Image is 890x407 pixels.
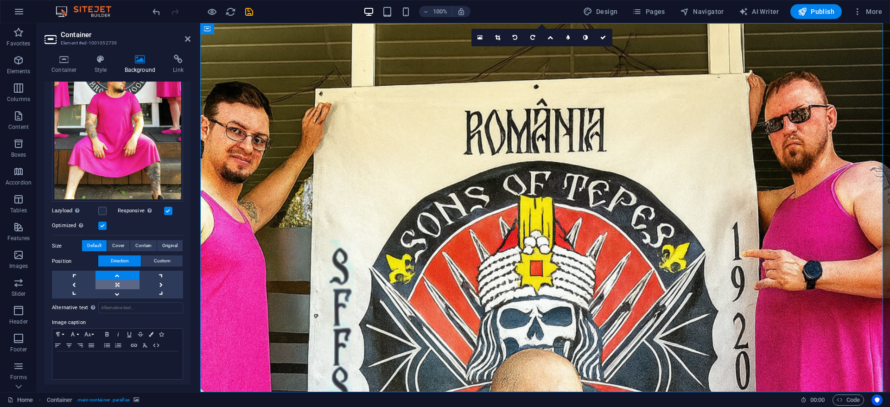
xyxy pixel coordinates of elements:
p: Boxes [11,151,26,159]
a: Select files from the file manager, stock photos, or upload file(s) [471,29,489,46]
button: Colors [146,329,156,340]
a: Confirm ( ⌘ ⏎ ) [595,29,612,46]
button: undo [151,6,162,17]
i: On resize automatically adjust zoom level to fit chosen device. [457,7,465,16]
img: Editor Logo [53,6,123,17]
p: Features [7,235,30,242]
span: Direction [111,255,129,267]
button: Publish [790,4,842,19]
span: Design [583,7,618,16]
p: Header [9,318,28,325]
div: sonsof12-rJm4C1PdEM9SXB-9K52hmA.png [52,7,183,202]
button: Unordered List [102,340,113,351]
h4: Link [166,55,191,74]
h6: Session time [801,394,825,406]
a: Blur [559,29,577,46]
a: Click to cancel selection. Double-click to open Pages [7,394,33,406]
nav: breadcrumb [47,394,139,406]
button: Bold (⌘B) [102,329,113,340]
h4: Style [88,55,118,74]
p: Favorites [6,40,30,47]
button: Design [579,4,622,19]
a: Greyscale [577,29,595,46]
a: Crop mode [489,29,507,46]
label: Size [52,241,82,252]
p: Columns [7,95,30,103]
button: Align Center [64,340,75,351]
button: Clear Formatting [140,340,151,351]
div: Design (Ctrl+Alt+Y) [579,4,622,19]
p: Footer [10,346,27,353]
i: This element contains a background [133,397,139,402]
span: Contain [135,240,152,251]
span: Click to select. Double-click to edit [47,394,73,406]
button: Original [157,240,183,251]
button: Default [82,240,107,251]
button: reload [225,6,236,17]
span: Publish [798,7,834,16]
span: . main-container .parallax [76,394,129,406]
h6: 100% [433,6,448,17]
button: Italic (⌘I) [113,329,124,340]
button: Navigator [676,4,728,19]
span: More [853,7,882,16]
h2: Container [61,31,191,39]
a: Change orientation [542,29,559,46]
span: Original [162,240,178,251]
button: Ordered List [113,340,124,351]
label: Alternative text [52,302,98,313]
a: Rotate left 90° [507,29,524,46]
h3: Element #ed-1001052739 [61,39,172,47]
button: HTML [151,340,162,351]
button: Font Family [67,329,82,340]
button: Align Right [75,340,86,351]
span: Pages [632,7,665,16]
button: AI Writer [735,4,783,19]
span: Cover [112,240,124,251]
p: Tables [10,207,27,214]
label: Image caption [52,317,183,328]
button: Align Left [52,340,64,351]
span: Code [837,394,860,406]
button: Custom [141,255,183,267]
label: Position [52,256,98,267]
i: Undo: change_position (Ctrl+Z) [151,6,162,17]
a: Rotate right 90° [524,29,542,46]
span: Navigator [680,7,724,16]
h4: Container [44,55,88,74]
p: Content [8,123,29,131]
span: Default [87,240,102,251]
span: Custom [154,255,171,267]
button: Underline (⌘U) [124,329,135,340]
span: : [817,396,818,403]
button: Direction [98,255,141,267]
p: Accordion [6,179,32,186]
input: Alternative text... [98,302,183,313]
p: Forms [10,374,27,381]
button: Code [833,394,864,406]
button: Click here to leave preview mode and continue editing [206,6,217,17]
i: Save (Ctrl+S) [244,6,254,17]
button: Align Justify [86,340,97,351]
span: AI Writer [739,7,779,16]
span: 00 00 [810,394,825,406]
button: Paragraph Format [52,329,67,340]
label: Lazyload [52,205,98,216]
button: Icons [156,329,166,340]
h4: Background [118,55,166,74]
button: More [849,4,886,19]
button: Usercentrics [871,394,883,406]
p: Images [9,262,28,270]
p: Slider [12,290,26,298]
button: Contain [130,240,157,251]
label: Responsive [118,205,164,216]
button: Insert Link [128,340,140,351]
button: Pages [629,4,668,19]
button: Cover [107,240,129,251]
button: save [243,6,254,17]
button: Font Size [82,329,97,340]
p: Elements [7,68,31,75]
button: 100% [419,6,452,17]
label: Optimized [52,220,98,231]
i: Reload page [225,6,236,17]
